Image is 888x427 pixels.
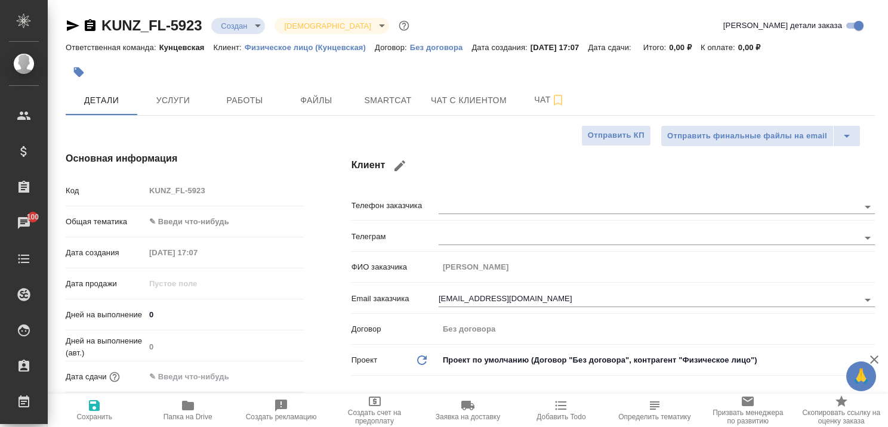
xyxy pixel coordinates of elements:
[359,93,417,108] span: Smartcat
[48,394,141,427] button: Сохранить
[66,185,145,197] p: Код
[214,43,245,52] p: Клиент:
[643,43,669,52] p: Итого:
[66,59,92,85] button: Добавить тэг
[439,258,875,276] input: Пустое поле
[588,129,645,143] span: Отправить КП
[76,413,112,421] span: Сохранить
[144,93,202,108] span: Услуги
[431,93,507,108] span: Чат с клиентом
[351,261,439,273] p: ФИО заказчика
[375,43,410,52] p: Договор:
[351,231,439,243] p: Телеграм
[421,394,514,427] button: Заявка на доставку
[141,394,234,427] button: Папка на Drive
[217,21,251,31] button: Создан
[723,20,842,32] span: [PERSON_NAME] детали заказа
[667,129,827,143] span: Отправить финальные файлы на email
[235,394,328,427] button: Создать рекламацию
[246,413,317,421] span: Создать рекламацию
[66,43,159,52] p: Ответственная команда:
[164,413,212,421] span: Папка на Drive
[145,182,304,199] input: Пустое поле
[410,42,472,52] a: Без договора
[851,364,871,389] span: 🙏
[351,200,439,212] p: Телефон заказчика
[66,216,145,228] p: Общая тематика
[701,43,738,52] p: К оплате:
[802,409,881,425] span: Скопировать ссылку на оценку заказа
[66,371,107,383] p: Дата сдачи
[608,394,701,427] button: Определить тематику
[149,216,289,228] div: ✎ Введи что-нибудь
[859,230,876,246] button: Open
[145,338,304,355] input: Пустое поле
[66,151,304,166] h4: Основная информация
[514,394,608,427] button: Добавить Todo
[245,43,375,52] p: Физическое лицо (Кунцевская)
[211,18,265,34] div: Создан
[101,17,202,33] a: KUNZ_FL-5923
[351,354,378,366] p: Проект
[3,208,45,238] a: 100
[288,93,345,108] span: Файлы
[521,92,578,107] span: Чат
[107,369,122,385] button: Если добавить услуги и заполнить их объемом, то дата рассчитается автоматически
[66,247,145,259] p: Дата создания
[335,409,414,425] span: Создать счет на предоплату
[661,125,834,147] button: Отправить финальные файлы на email
[145,244,249,261] input: Пустое поле
[795,394,888,427] button: Скопировать ссылку на оценку заказа
[581,125,651,146] button: Отправить КП
[701,394,794,427] button: Призвать менеджера по развитию
[66,335,145,359] p: Дней на выполнение (авт.)
[216,93,273,108] span: Работы
[436,413,500,421] span: Заявка на доставку
[66,278,145,290] p: Дата продажи
[73,93,130,108] span: Детали
[738,43,770,52] p: 0,00 ₽
[351,293,439,305] p: Email заказчика
[351,151,875,180] h4: Клиент
[351,323,439,335] p: Договор
[708,409,787,425] span: Призвать менеджера по развитию
[328,394,421,427] button: Создать счет на предоплату
[159,43,214,52] p: Кунцевская
[846,361,876,391] button: 🙏
[859,199,876,215] button: Open
[396,18,412,33] button: Доп статусы указывают на важность/срочность заказа
[275,18,388,34] div: Создан
[66,18,80,33] button: Скопировать ссылку для ЯМессенджера
[83,18,97,33] button: Скопировать ссылку
[145,212,304,232] div: ✎ Введи что-нибудь
[145,306,304,323] input: ✎ Введи что-нибудь
[66,309,145,321] p: Дней на выполнение
[588,43,634,52] p: Дата сдачи:
[536,413,585,421] span: Добавить Todo
[551,93,565,107] svg: Подписаться
[145,368,249,385] input: ✎ Введи что-нибудь
[471,43,530,52] p: Дата создания:
[669,43,701,52] p: 0,00 ₽
[661,125,861,147] div: split button
[280,21,374,31] button: [DEMOGRAPHIC_DATA]
[531,43,588,52] p: [DATE] 17:07
[618,413,690,421] span: Определить тематику
[439,320,875,338] input: Пустое поле
[245,42,375,52] a: Физическое лицо (Кунцевская)
[20,211,47,223] span: 100
[410,43,472,52] p: Без договора
[439,350,875,370] div: Проект по умолчанию (Договор "Без договора", контрагент "Физическое лицо")
[859,292,876,308] button: Open
[145,275,249,292] input: Пустое поле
